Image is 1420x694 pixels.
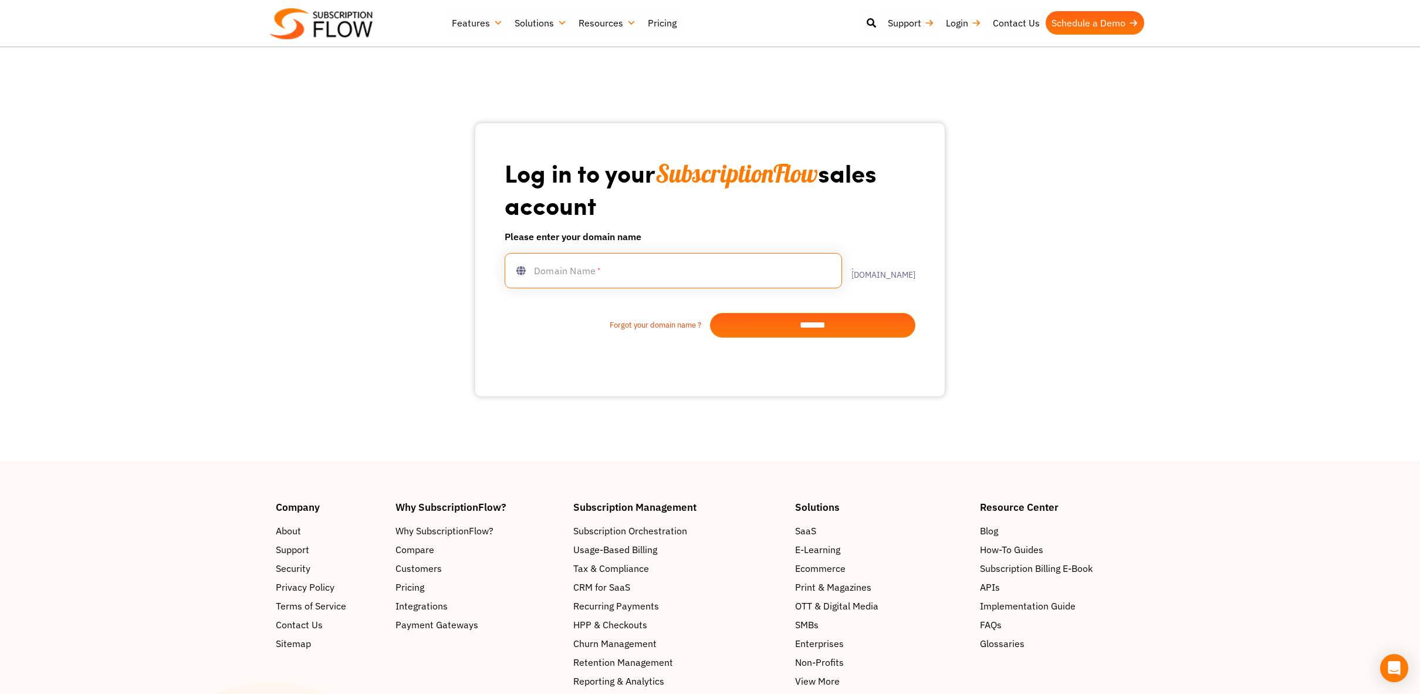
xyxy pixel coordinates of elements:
a: Usage-Based Billing [573,543,783,557]
span: SMBs [795,618,819,632]
span: HPP & Checkouts [573,618,647,632]
span: Blog [980,524,998,538]
span: SaaS [795,524,816,538]
span: E-Learning [795,543,840,557]
span: Print & Magazines [795,580,871,594]
a: Schedule a Demo [1046,11,1144,35]
a: Payment Gateways [395,618,562,632]
a: Retention Management [573,655,783,669]
a: Forgot your domain name ? [505,319,710,331]
a: Reporting & Analytics [573,674,783,688]
span: Customers [395,561,442,575]
span: SubscriptionFlow [655,158,818,189]
span: Security [276,561,310,575]
span: Privacy Policy [276,580,334,594]
a: Churn Management [573,636,783,651]
span: Sitemap [276,636,311,651]
span: Churn Management [573,636,657,651]
span: How-To Guides [980,543,1043,557]
a: Contact Us [276,618,384,632]
span: Non-Profits [795,655,844,669]
a: Subscription Billing E-Book [980,561,1144,575]
a: About [276,524,384,538]
span: Glossaries [980,636,1025,651]
span: Compare [395,543,434,557]
span: Usage-Based Billing [573,543,657,557]
a: Security [276,561,384,575]
h4: Subscription Management [573,502,783,512]
span: OTT & Digital Media [795,599,878,613]
span: About [276,524,301,538]
a: Support [276,543,384,557]
h4: Resource Center [980,502,1144,512]
span: Retention Management [573,655,673,669]
span: View More [795,674,840,688]
span: Terms of Service [276,599,346,613]
a: FAQs [980,618,1144,632]
a: Customers [395,561,562,575]
span: CRM for SaaS [573,580,630,594]
a: CRM for SaaS [573,580,783,594]
a: Integrations [395,599,562,613]
span: Reporting & Analytics [573,674,664,688]
span: Integrations [395,599,448,613]
a: View More [795,674,968,688]
a: How-To Guides [980,543,1144,557]
a: Subscription Orchestration [573,524,783,538]
img: Subscriptionflow [270,8,373,39]
span: Enterprises [795,636,844,651]
a: Blog [980,524,1144,538]
label: .[DOMAIN_NAME] [842,262,915,279]
h4: Why SubscriptionFlow? [395,502,562,512]
h1: Log in to your sales account [505,157,915,220]
a: HPP & Checkouts [573,618,783,632]
a: Pricing [395,580,562,594]
a: Implementation Guide [980,599,1144,613]
a: Features [446,11,509,35]
h4: Company [276,502,384,512]
span: Recurring Payments [573,599,659,613]
a: Ecommerce [795,561,968,575]
a: OTT & Digital Media [795,599,968,613]
a: APIs [980,580,1144,594]
a: SMBs [795,618,968,632]
span: Why SubscriptionFlow? [395,524,493,538]
a: Tax & Compliance [573,561,783,575]
span: Payment Gateways [395,618,478,632]
a: Why SubscriptionFlow? [395,524,562,538]
a: Terms of Service [276,599,384,613]
a: Sitemap [276,636,384,651]
a: Enterprises [795,636,968,651]
span: Support [276,543,309,557]
a: Support [882,11,940,35]
div: Open Intercom Messenger [1380,654,1408,682]
span: Ecommerce [795,561,846,575]
span: Contact Us [276,618,323,632]
a: Glossaries [980,636,1144,651]
a: Login [940,11,987,35]
h4: Solutions [795,502,968,512]
h6: Please enter your domain name [505,230,915,244]
a: Non-Profits [795,655,968,669]
a: Contact Us [987,11,1046,35]
a: E-Learning [795,543,968,557]
a: Pricing [642,11,682,35]
a: SaaS [795,524,968,538]
a: Privacy Policy [276,580,384,594]
a: Compare [395,543,562,557]
span: Subscription Orchestration [573,524,687,538]
span: Implementation Guide [980,599,1076,613]
span: APIs [980,580,1000,594]
a: Print & Magazines [795,580,968,594]
span: FAQs [980,618,1002,632]
a: Solutions [509,11,573,35]
span: Pricing [395,580,424,594]
a: Recurring Payments [573,599,783,613]
span: Subscription Billing E-Book [980,561,1093,575]
a: Resources [573,11,642,35]
span: Tax & Compliance [573,561,649,575]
